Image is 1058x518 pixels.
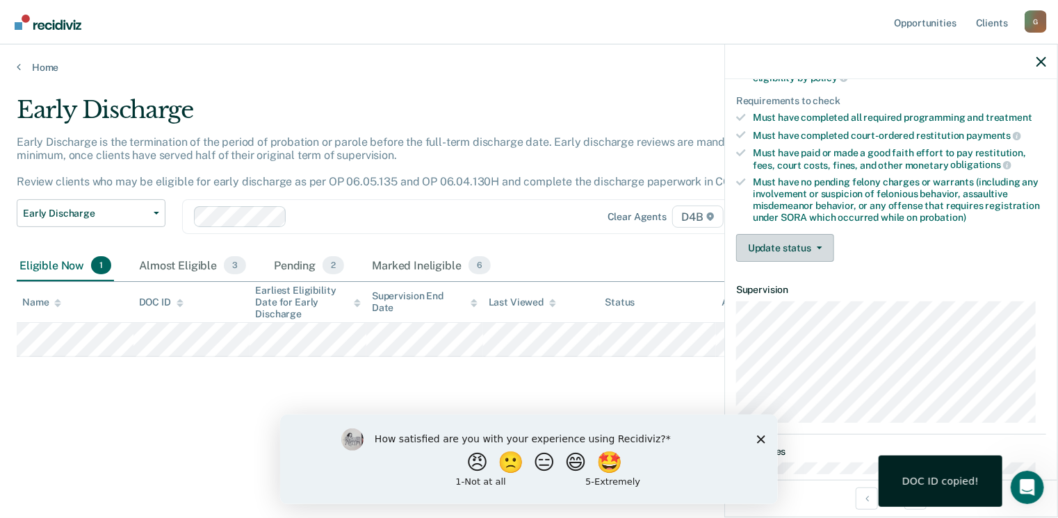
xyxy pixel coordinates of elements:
[369,251,494,281] div: Marked Ineligible
[139,296,184,308] div: DOC ID
[17,96,811,135] div: Early Discharge
[17,135,764,189] p: Early Discharge is the termination of the period of probation or parole before the full-term disc...
[255,285,361,319] div: Earliest Eligibility Date for Early Discharge
[489,296,556,308] div: Last Viewed
[17,251,114,281] div: Eligible Now
[1025,10,1047,33] button: Profile dropdown button
[736,234,834,262] button: Update status
[736,446,1046,458] dt: Milestones
[753,147,1046,171] div: Must have paid or made a good faith effort to pay restitution, fees, court costs, fines, and othe...
[372,290,478,314] div: Supervision End Date
[967,130,1022,141] span: payments
[136,251,249,281] div: Almost Eligible
[736,95,1046,107] div: Requirements to check
[1011,471,1044,504] iframe: Intercom live chat
[753,176,1046,223] div: Must have no pending felony charges or warrants (including any involvement or suspicion of feloni...
[722,296,787,308] div: Assigned to
[986,112,1032,123] span: treatment
[605,296,635,308] div: Status
[856,487,878,510] button: Previous Opportunity
[323,256,344,274] span: 2
[672,206,723,228] span: D4B
[91,256,111,274] span: 1
[736,284,1046,296] dt: Supervision
[17,61,1041,74] a: Home
[753,129,1046,142] div: Must have completed court-ordered restitution
[469,256,491,274] span: 6
[902,475,979,487] div: DOC ID copied!
[271,251,347,281] div: Pending
[951,159,1011,170] span: obligations
[753,112,1046,124] div: Must have completed all required programming and
[23,208,148,219] span: Early Discharge
[608,211,667,223] div: Clear agents
[22,296,61,308] div: Name
[280,415,778,504] iframe: Survey by Kim from Recidiviz
[920,212,966,223] span: probation)
[15,15,81,30] img: Recidiviz
[224,256,246,274] span: 3
[811,72,848,83] span: policy
[1025,10,1047,33] div: G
